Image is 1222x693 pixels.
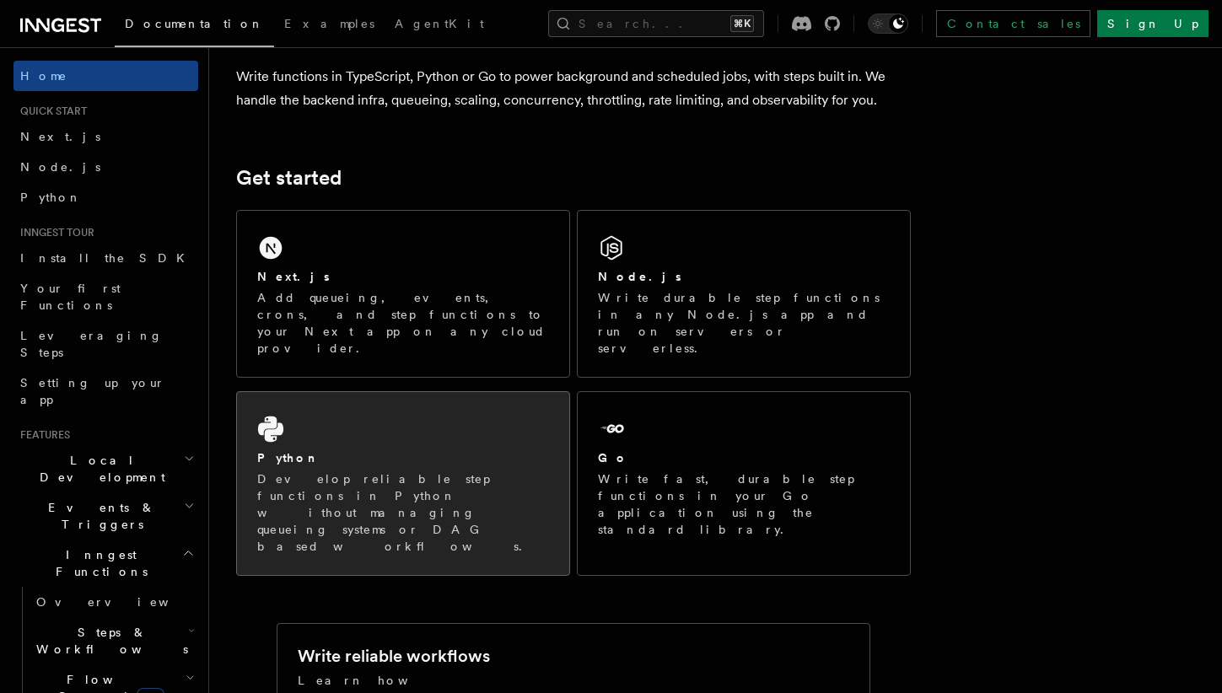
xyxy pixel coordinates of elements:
h2: Python [257,449,320,466]
a: Install the SDK [13,243,198,273]
p: Write fast, durable step functions in your Go application using the standard library. [598,470,890,538]
button: Steps & Workflows [30,617,198,664]
button: Search...⌘K [548,10,764,37]
span: Home [20,67,67,84]
kbd: ⌘K [730,15,754,32]
span: Steps & Workflows [30,624,188,658]
span: Quick start [13,105,87,118]
a: Leveraging Steps [13,320,198,368]
button: Local Development [13,445,198,492]
span: Setting up your app [20,376,165,406]
span: Your first Functions [20,282,121,312]
a: Setting up your app [13,368,198,415]
h2: Go [598,449,628,466]
a: Node.jsWrite durable step functions in any Node.js app and run on servers or serverless. [577,210,911,378]
h2: Node.js [598,268,681,285]
a: GoWrite fast, durable step functions in your Go application using the standard library. [577,391,911,576]
span: Overview [36,595,210,609]
a: Your first Functions [13,273,198,320]
span: Features [13,428,70,442]
a: Get started [236,166,342,190]
a: Home [13,61,198,91]
button: Inngest Functions [13,540,198,587]
span: AgentKit [395,17,484,30]
button: Toggle dark mode [868,13,908,34]
h2: Write reliable workflows [298,644,490,668]
a: PythonDevelop reliable step functions in Python without managing queueing systems or DAG based wo... [236,391,570,576]
span: Leveraging Steps [20,329,163,359]
span: Inngest Functions [13,546,182,580]
a: Overview [30,587,198,617]
a: Python [13,182,198,212]
span: Next.js [20,130,100,143]
a: AgentKit [385,5,494,46]
a: Next.js [13,121,198,152]
span: Events & Triggers [13,499,184,533]
span: Python [20,191,82,204]
a: Contact sales [936,10,1090,37]
span: Local Development [13,452,184,486]
span: Install the SDK [20,251,195,265]
a: Examples [274,5,385,46]
a: Next.jsAdd queueing, events, crons, and step functions to your Next app on any cloud provider. [236,210,570,378]
button: Events & Triggers [13,492,198,540]
a: Documentation [115,5,274,47]
span: Inngest tour [13,226,94,239]
span: Documentation [125,17,264,30]
span: Node.js [20,160,100,174]
span: Examples [284,17,374,30]
a: Node.js [13,152,198,182]
h2: Next.js [257,268,330,285]
p: Add queueing, events, crons, and step functions to your Next app on any cloud provider. [257,289,549,357]
p: Develop reliable step functions in Python without managing queueing systems or DAG based workflows. [257,470,549,555]
p: Write functions in TypeScript, Python or Go to power background and scheduled jobs, with steps bu... [236,65,911,112]
a: Sign Up [1097,10,1209,37]
p: Write durable step functions in any Node.js app and run on servers or serverless. [598,289,890,357]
